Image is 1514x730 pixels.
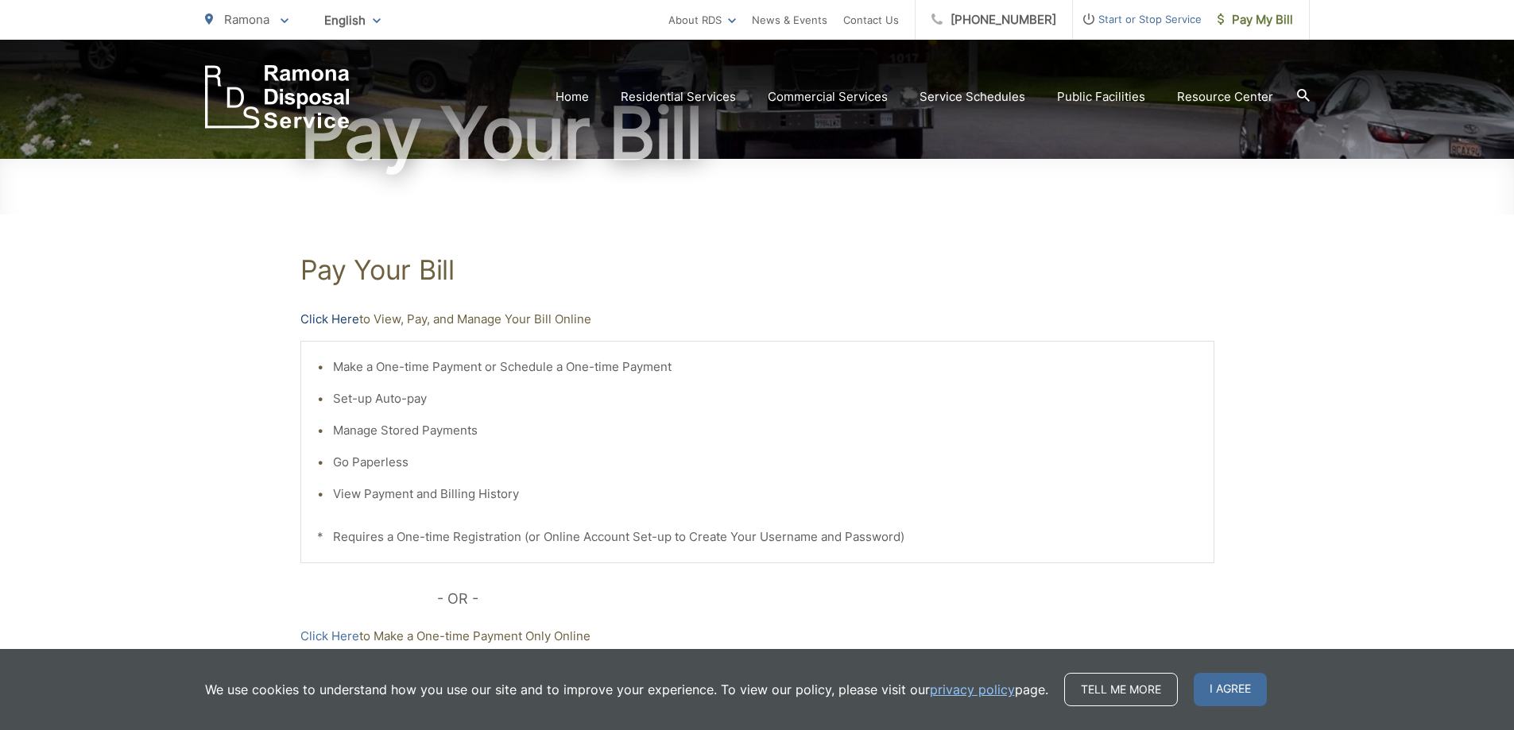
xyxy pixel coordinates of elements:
[333,453,1198,472] li: Go Paperless
[205,94,1310,173] h1: Pay Your Bill
[300,254,1214,286] h1: Pay Your Bill
[300,310,1214,329] p: to View, Pay, and Manage Your Bill Online
[300,310,359,329] a: Click Here
[333,389,1198,408] li: Set-up Auto-pay
[437,587,1214,611] p: - OR -
[621,87,736,106] a: Residential Services
[1064,673,1178,706] a: Tell me more
[333,485,1198,504] li: View Payment and Billing History
[205,65,350,129] a: EDCD logo. Return to the homepage.
[1057,87,1145,106] a: Public Facilities
[930,680,1015,699] a: privacy policy
[312,6,393,34] span: English
[920,87,1025,106] a: Service Schedules
[1177,87,1273,106] a: Resource Center
[205,680,1048,699] p: We use cookies to understand how you use our site and to improve your experience. To view our pol...
[224,12,269,27] span: Ramona
[300,627,1214,646] p: to Make a One-time Payment Only Online
[333,357,1198,377] li: Make a One-time Payment or Schedule a One-time Payment
[300,627,359,646] a: Click Here
[333,421,1198,440] li: Manage Stored Payments
[843,10,899,29] a: Contact Us
[1194,673,1267,706] span: I agree
[1218,10,1293,29] span: Pay My Bill
[556,87,589,106] a: Home
[768,87,888,106] a: Commercial Services
[752,10,827,29] a: News & Events
[317,527,1198,547] p: * Requires a One-time Registration (or Online Account Set-up to Create Your Username and Password)
[668,10,736,29] a: About RDS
